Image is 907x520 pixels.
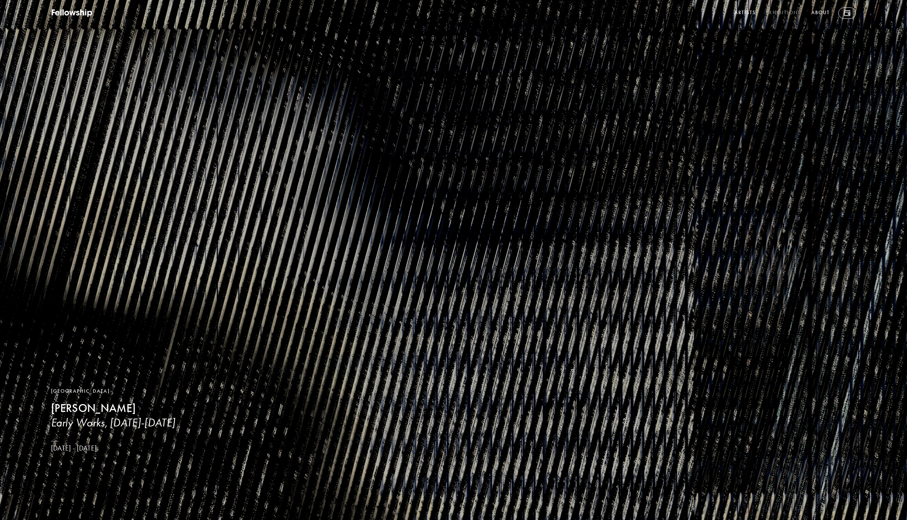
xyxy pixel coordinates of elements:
[51,444,302,453] p: [DATE] - [DATE]
[810,7,832,19] a: About
[51,401,136,415] b: [PERSON_NAME]
[51,415,302,430] h3: Early Works, [DATE]-[DATE]
[764,7,802,19] a: Exhibitions
[844,10,850,16] img: Wallet icon
[733,7,757,19] a: Artists
[51,387,302,395] div: [GEOGRAPHIC_DATA]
